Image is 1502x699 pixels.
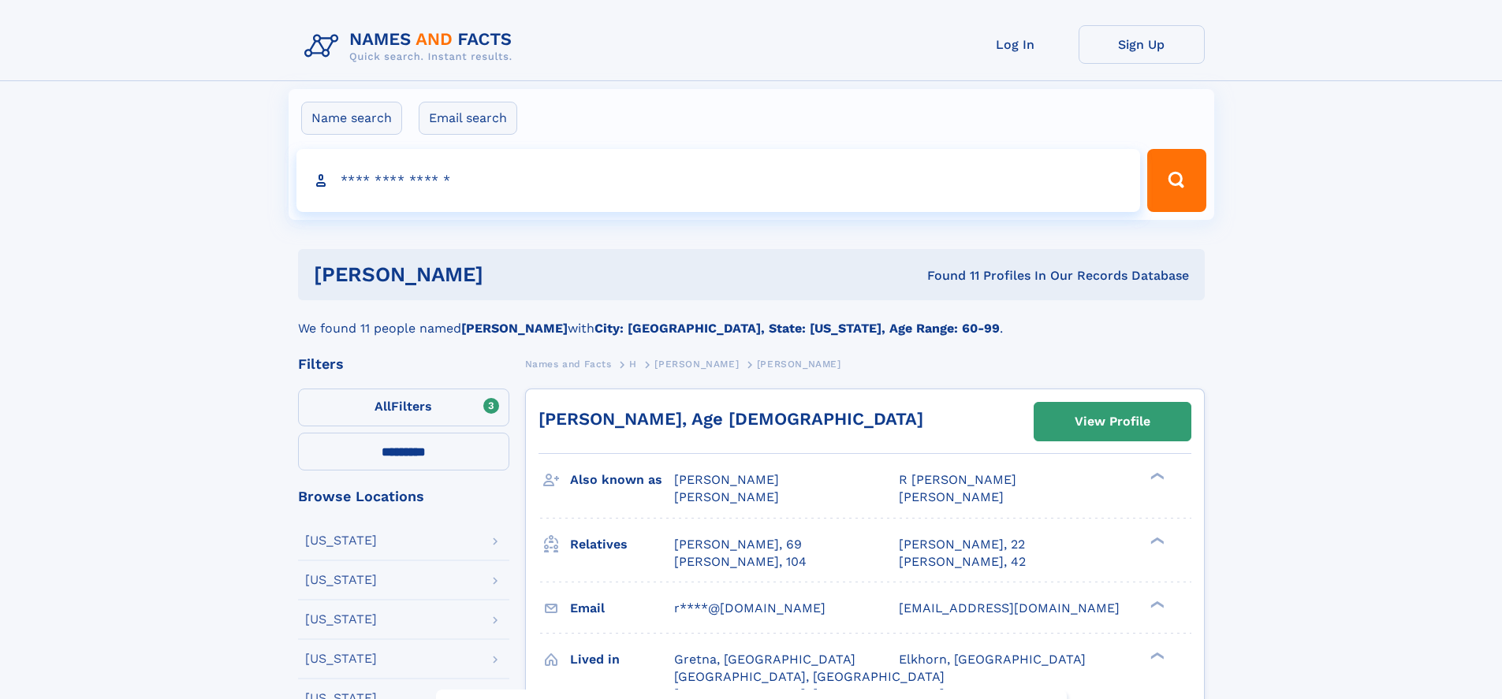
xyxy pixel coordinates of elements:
span: [PERSON_NAME] [674,489,779,504]
img: Logo Names and Facts [298,25,525,68]
a: View Profile [1034,403,1191,441]
a: H [629,354,637,374]
div: [US_STATE] [305,574,377,586]
span: [PERSON_NAME] [654,359,739,370]
h1: [PERSON_NAME] [314,265,706,284]
span: Elkhorn, [GEOGRAPHIC_DATA] [899,652,1086,667]
input: search input [296,149,1141,212]
span: [PERSON_NAME] [757,359,841,370]
div: View Profile [1075,403,1150,440]
a: Log In [952,25,1079,64]
a: [PERSON_NAME], 42 [899,553,1026,571]
div: ❯ [1146,650,1165,660]
div: Filters [298,357,509,371]
span: R [PERSON_NAME] [899,472,1016,487]
span: [EMAIL_ADDRESS][DOMAIN_NAME] [899,600,1120,615]
a: Sign Up [1079,25,1205,64]
div: ❯ [1146,471,1165,481]
span: Gretna, [GEOGRAPHIC_DATA] [674,652,855,667]
div: [US_STATE] [305,534,377,547]
a: [PERSON_NAME], 104 [674,553,807,571]
a: [PERSON_NAME], Age [DEMOGRAPHIC_DATA] [539,409,923,429]
b: [PERSON_NAME] [461,321,568,336]
span: [PERSON_NAME] [899,489,1004,504]
a: Names and Facts [525,354,612,374]
label: Name search [301,102,402,135]
b: City: [GEOGRAPHIC_DATA], State: [US_STATE], Age Range: 60-99 [594,321,1000,336]
span: All [375,399,391,414]
div: Found 11 Profiles In Our Records Database [705,267,1189,284]
h3: Lived in [570,646,674,673]
span: H [629,359,637,370]
div: We found 11 people named with . [298,300,1205,338]
a: [PERSON_NAME], 22 [899,536,1025,553]
label: Email search [419,102,517,135]
div: Browse Locations [298,489,509,504]
span: [GEOGRAPHIC_DATA], [GEOGRAPHIC_DATA] [674,669,945,684]
div: ❯ [1146,535,1165,545]
a: [PERSON_NAME], 69 [674,536,802,553]
label: Filters [298,389,509,426]
div: [US_STATE] [305,613,377,626]
h3: Also known as [570,467,674,493]
h3: Email [570,595,674,622]
div: ❯ [1146,599,1165,609]
h3: Relatives [570,531,674,558]
a: [PERSON_NAME] [654,354,739,374]
button: Search Button [1147,149,1206,212]
div: [US_STATE] [305,653,377,665]
span: [PERSON_NAME] [674,472,779,487]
